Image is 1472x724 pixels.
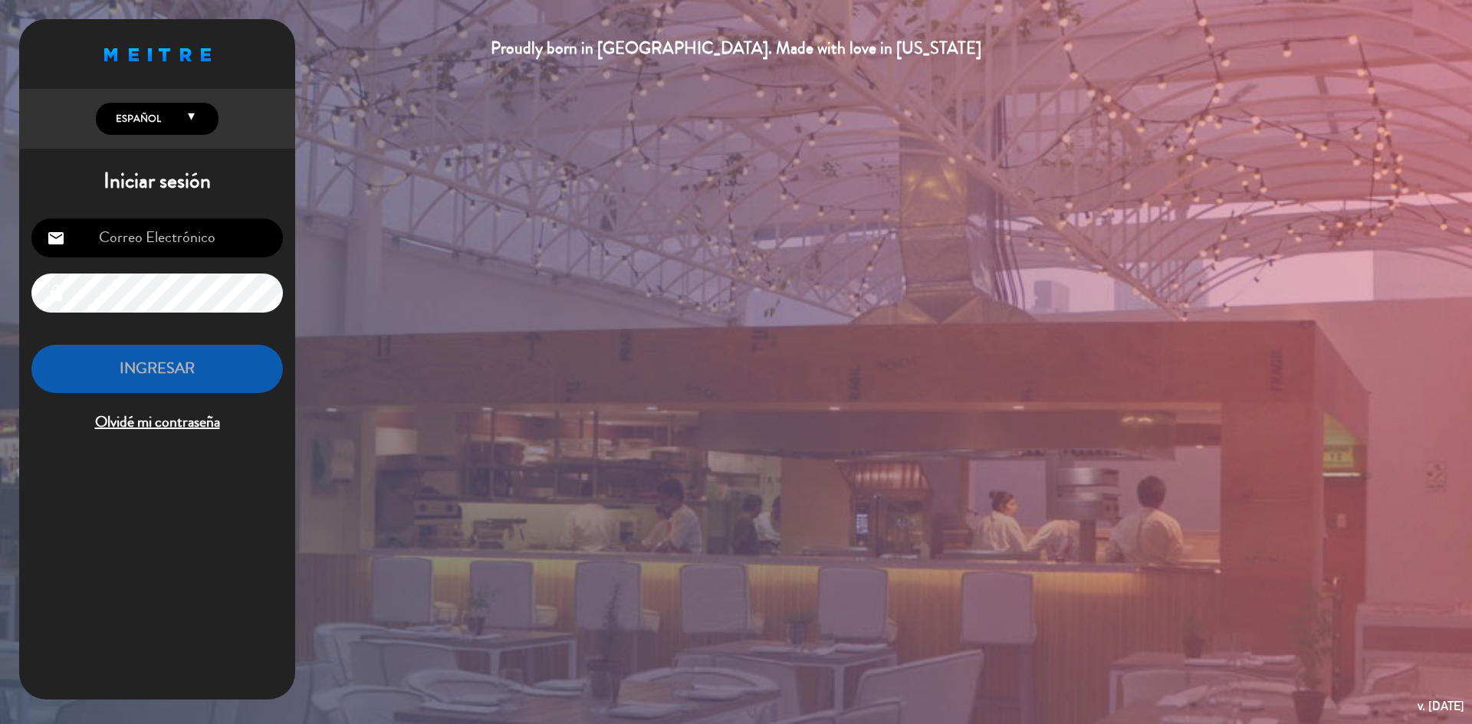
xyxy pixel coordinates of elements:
button: INGRESAR [31,345,283,393]
span: Olvidé mi contraseña [31,410,283,435]
input: Correo Electrónico [31,218,283,257]
i: lock [47,284,65,303]
span: Español [112,111,161,126]
i: email [47,229,65,247]
h1: Iniciar sesión [19,169,295,195]
div: v. [DATE] [1418,696,1464,716]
